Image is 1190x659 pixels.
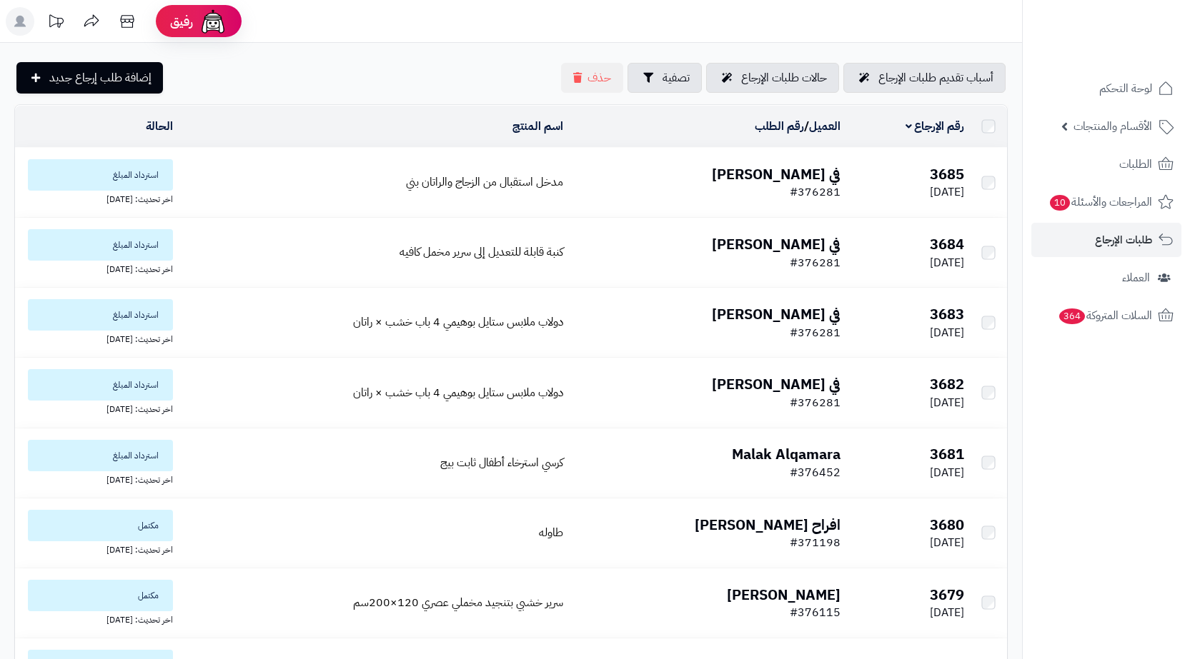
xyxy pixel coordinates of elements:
[790,254,841,271] span: #376281
[1048,192,1152,212] span: المراجعات والأسئلة
[930,233,964,255] b: 3684
[712,303,841,325] b: في [PERSON_NAME]
[930,183,964,201] span: [DATE]
[38,7,74,39] a: تحديثات المنصة
[930,164,964,185] b: 3685
[727,584,841,605] b: [PERSON_NAME]
[732,443,841,465] b: Malak Alqamara
[930,464,964,481] span: [DATE]
[930,394,964,411] span: [DATE]
[706,63,839,93] a: حالات طلبات الإرجاع
[587,69,611,86] span: حذف
[28,229,173,261] span: استرداد المبلغ
[930,254,964,271] span: [DATE]
[353,384,563,401] a: دولاب ملابس ستايل بوهيمي 4 باب خشب × راتان
[146,118,173,135] a: الحالة
[170,13,193,30] span: رفيق
[790,464,841,481] span: #376452
[741,69,827,86] span: حالات طلبات الإرجاع
[1031,147,1181,181] a: الطلبات
[1058,308,1086,325] span: 364
[790,394,841,411] span: #376281
[1058,306,1152,326] span: السلات المتروكة
[1031,298,1181,333] a: السلات المتروكة364
[1119,154,1152,174] span: الطلبات
[809,118,841,135] a: العميل
[1049,194,1071,211] span: 10
[930,534,964,551] span: [DATE]
[199,7,227,36] img: ai-face.png
[1074,116,1152,136] span: الأقسام والمنتجات
[28,299,173,331] span: استرداد المبلغ
[628,63,702,93] button: تصفية
[930,324,964,341] span: [DATE]
[569,106,846,147] td: /
[790,324,841,341] span: #376281
[878,69,993,86] span: أسباب تقديم طلبات الإرجاع
[695,514,841,535] b: افراح [PERSON_NAME]
[28,440,173,471] span: استرداد المبلغ
[1095,230,1152,250] span: طلبات الإرجاع
[400,243,563,261] a: كنبة قابلة للتعديل إلى سرير مخمل كافيه
[539,524,563,541] a: طاوله
[1031,223,1181,257] a: طلبات الإرجاع
[16,62,163,94] a: إضافة طلب إرجاع جديد
[930,443,964,465] b: 3681
[663,69,690,86] span: تصفية
[712,164,841,185] b: في [PERSON_NAME]
[930,373,964,395] b: 3682
[406,173,563,191] a: مدخل استقبال من الزجاج والراتان بني
[1099,79,1152,99] span: لوحة التحكم
[930,584,964,605] b: 3679
[28,369,173,401] span: استرداد المبلغ
[790,604,841,621] span: #376115
[930,514,964,535] b: 3680
[21,401,173,416] div: اخر تحديث: [DATE]
[353,594,563,611] a: سرير خشبي بتنجيد مخملي عصري 120×200سم
[843,63,1006,93] a: أسباب تقديم طلبات الإرجاع
[21,261,173,276] div: اخر تحديث: [DATE]
[21,471,173,486] div: اخر تحديث: [DATE]
[49,69,152,86] span: إضافة طلب إرجاع جديد
[1093,22,1176,52] img: logo-2.png
[930,604,964,621] span: [DATE]
[353,313,563,331] a: دولاب ملابس ستايل بوهيمي 4 باب خشب × راتان
[1031,261,1181,295] a: العملاء
[21,611,173,626] div: اخر تحديث: [DATE]
[512,118,563,135] a: اسم المنتج
[790,534,841,551] span: #371198
[712,233,841,255] b: في [PERSON_NAME]
[755,118,804,135] a: رقم الطلب
[21,331,173,346] div: اخر تحديث: [DATE]
[21,541,173,556] div: اخر تحديث: [DATE]
[1031,71,1181,106] a: لوحة التحكم
[1122,268,1150,288] span: العملاء
[1031,185,1181,219] a: المراجعات والأسئلة10
[712,373,841,395] b: في [PERSON_NAME]
[561,63,623,93] button: حذف
[28,510,173,541] span: مكتمل
[790,183,841,201] span: #376281
[906,118,965,135] a: رقم الإرجاع
[440,454,563,471] a: كرسي استرخاء أطفال ثابت بيج
[28,159,173,191] span: استرداد المبلغ
[930,303,964,325] b: 3683
[28,580,173,611] span: مكتمل
[21,191,173,206] div: اخر تحديث: [DATE]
